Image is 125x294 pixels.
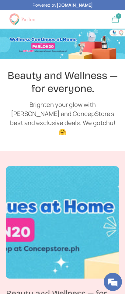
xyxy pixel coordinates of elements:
h2: Beauty and Wellness — for everyone. [6,69,119,95]
div: Chat with us now [32,34,106,42]
textarea: Type your message and hit 'Enter' [3,259,122,280]
div: Minimize live chat window [106,3,120,18]
strong: [DOMAIN_NAME] [57,2,93,8]
p: Powered by [33,2,93,8]
span: 1 [118,14,120,18]
div: Brighten your glow with [PERSON_NAME] and ConcepStore's best and exclusive deals. We gotchu! 🤗 [6,100,119,137]
span: We're online! [38,123,87,184]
